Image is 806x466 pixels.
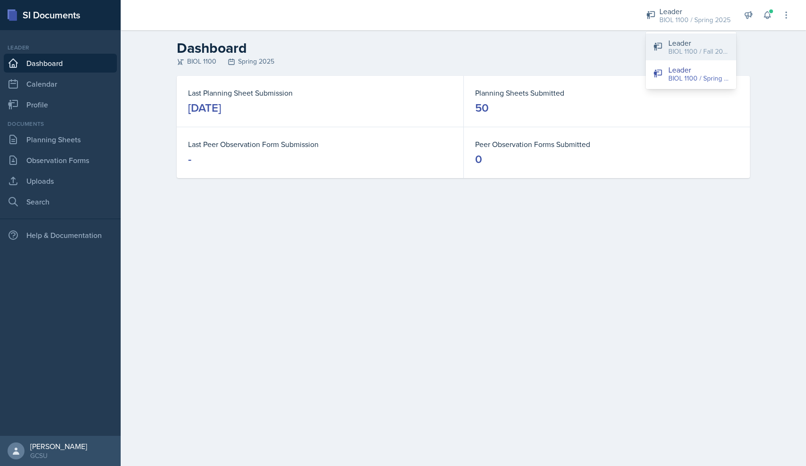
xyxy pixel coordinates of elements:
div: Leader [659,6,731,17]
div: Leader [668,64,729,75]
dt: Last Peer Observation Form Submission [188,139,452,150]
div: - [188,152,191,167]
h2: Dashboard [177,40,750,57]
a: Observation Forms [4,151,117,170]
a: Profile [4,95,117,114]
div: BIOL 1100 Spring 2025 [177,57,750,66]
div: Leader [4,43,117,52]
button: Leader BIOL 1100 / Fall 2025 [646,33,736,60]
div: BIOL 1100 / Fall 2025 [668,47,729,57]
div: GCSU [30,451,87,460]
div: [DATE] [188,100,221,115]
div: BIOL 1100 / Spring 2025 [659,15,731,25]
div: 0 [475,152,482,167]
a: Calendar [4,74,117,93]
div: Documents [4,120,117,128]
div: [PERSON_NAME] [30,441,87,451]
div: Help & Documentation [4,226,117,245]
button: Leader BIOL 1100 / Spring 2025 [646,60,736,87]
dt: Planning Sheets Submitted [475,87,739,98]
div: Leader [668,37,729,49]
dt: Last Planning Sheet Submission [188,87,452,98]
div: 50 [475,100,489,115]
a: Uploads [4,172,117,190]
a: Planning Sheets [4,130,117,149]
a: Dashboard [4,54,117,73]
div: BIOL 1100 / Spring 2025 [668,74,729,83]
a: Search [4,192,117,211]
dt: Peer Observation Forms Submitted [475,139,739,150]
